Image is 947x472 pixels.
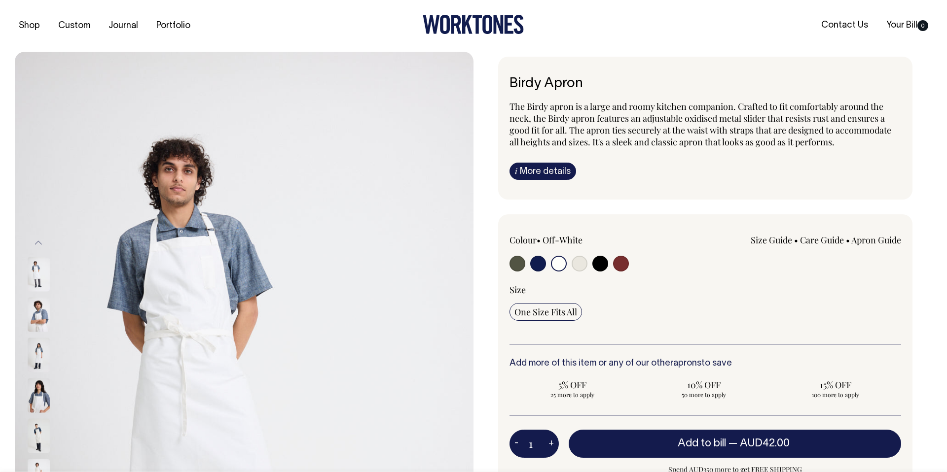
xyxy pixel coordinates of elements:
[678,438,726,448] span: Add to bill
[514,379,630,391] span: 5% OFF
[31,232,46,254] button: Previous
[569,430,901,457] button: Add to bill —AUD42.00
[800,234,844,246] a: Care Guide
[751,234,792,246] a: Size Guide
[514,391,630,399] span: 25 more to apply
[510,101,891,148] span: The Birdy apron is a large and roomy kitchen companion. Crafted to fit comfortably around the nec...
[728,438,792,448] span: —
[510,359,901,369] h6: Add more of this item or any of our other to save
[543,234,583,246] label: Off-White
[510,284,901,296] div: Size
[646,379,762,391] span: 10% OFF
[510,376,635,402] input: 5% OFF 25 more to apply
[510,434,523,454] button: -
[510,234,666,246] div: Colour
[882,17,932,34] a: Your Bill0
[544,434,559,454] button: +
[510,76,901,92] h6: Birdy Apron
[28,257,50,291] img: off-white
[537,234,541,246] span: •
[510,303,582,321] input: One Size Fits All
[641,376,767,402] input: 10% OFF 50 more to apply
[846,234,850,246] span: •
[28,297,50,332] img: off-white
[105,18,142,34] a: Journal
[646,391,762,399] span: 50 more to apply
[152,18,194,34] a: Portfolio
[515,166,517,176] span: i
[817,17,872,34] a: Contact Us
[54,18,94,34] a: Custom
[673,359,701,368] a: aprons
[851,234,901,246] a: Apron Guide
[740,438,790,448] span: AUD42.00
[510,163,576,180] a: iMore details
[28,378,50,412] img: off-white
[15,18,44,34] a: Shop
[917,20,928,31] span: 0
[777,391,893,399] span: 100 more to apply
[514,306,577,318] span: One Size Fits All
[777,379,893,391] span: 15% OFF
[28,337,50,372] img: off-white
[772,376,898,402] input: 15% OFF 100 more to apply
[794,234,798,246] span: •
[28,418,50,453] img: natural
